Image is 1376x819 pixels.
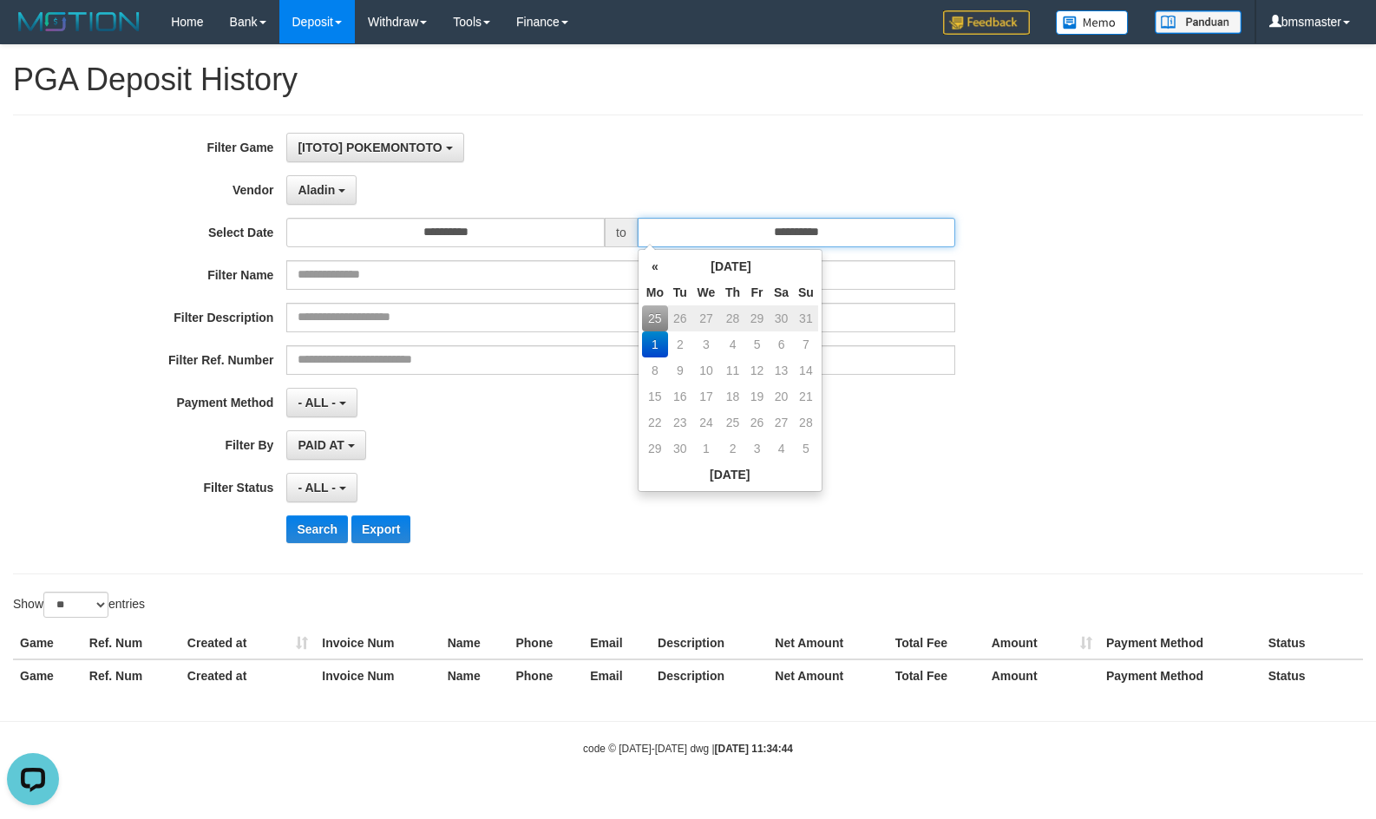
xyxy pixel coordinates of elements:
[668,331,692,357] td: 2
[1155,10,1242,34] img: panduan.png
[768,627,888,659] th: Net Amount
[692,383,721,409] td: 17
[298,141,442,154] span: [ITOTO] POKEMONTOTO
[943,10,1030,35] img: Feedback.jpg
[1099,659,1261,691] th: Payment Method
[1056,10,1129,35] img: Button%20Memo.svg
[668,409,692,436] td: 23
[286,515,348,543] button: Search
[794,383,818,409] td: 21
[668,436,692,462] td: 30
[642,462,818,488] th: [DATE]
[745,383,769,409] td: 19
[745,305,769,331] td: 29
[642,357,668,383] td: 8
[642,253,668,279] th: «
[794,357,818,383] td: 14
[720,357,745,383] td: 11
[692,279,721,305] th: We
[692,331,721,357] td: 3
[13,62,1363,97] h1: PGA Deposit History
[745,409,769,436] td: 26
[605,218,638,247] span: to
[298,481,336,495] span: - ALL -
[745,436,769,462] td: 3
[351,515,410,543] button: Export
[180,659,315,691] th: Created at
[769,409,794,436] td: 27
[745,331,769,357] td: 5
[1261,627,1363,659] th: Status
[180,627,315,659] th: Created at
[985,659,1099,691] th: Amount
[508,659,583,691] th: Phone
[692,357,721,383] td: 10
[298,183,335,197] span: Aladin
[286,388,357,417] button: - ALL -
[642,409,668,436] td: 22
[794,409,818,436] td: 28
[298,396,336,409] span: - ALL -
[642,279,668,305] th: Mo
[720,331,745,357] td: 4
[13,9,145,35] img: MOTION_logo.png
[642,305,668,331] td: 25
[286,430,365,460] button: PAID AT
[794,279,818,305] th: Su
[985,627,1099,659] th: Amount
[715,743,793,755] strong: [DATE] 11:34:44
[794,436,818,462] td: 5
[1099,627,1261,659] th: Payment Method
[7,7,59,59] button: Open LiveChat chat widget
[745,357,769,383] td: 12
[82,627,180,659] th: Ref. Num
[286,175,357,205] button: Aladin
[720,383,745,409] td: 18
[692,436,721,462] td: 1
[668,357,692,383] td: 9
[43,592,108,618] select: Showentries
[286,473,357,502] button: - ALL -
[769,305,794,331] td: 30
[745,279,769,305] th: Fr
[82,659,180,691] th: Ref. Num
[315,659,440,691] th: Invoice Num
[298,438,344,452] span: PAID AT
[441,659,509,691] th: Name
[769,357,794,383] td: 13
[668,305,692,331] td: 26
[651,627,768,659] th: Description
[286,133,463,162] button: [ITOTO] POKEMONTOTO
[768,659,888,691] th: Net Amount
[13,659,82,691] th: Game
[720,409,745,436] td: 25
[692,305,721,331] td: 27
[720,436,745,462] td: 2
[888,627,985,659] th: Total Fee
[888,659,985,691] th: Total Fee
[651,659,768,691] th: Description
[315,627,440,659] th: Invoice Num
[769,279,794,305] th: Sa
[642,331,668,357] td: 1
[769,383,794,409] td: 20
[508,627,583,659] th: Phone
[583,743,793,755] small: code © [DATE]-[DATE] dwg |
[769,331,794,357] td: 6
[769,436,794,462] td: 4
[13,627,82,659] th: Game
[668,253,794,279] th: [DATE]
[794,305,818,331] td: 31
[668,279,692,305] th: Tu
[692,409,721,436] td: 24
[668,383,692,409] td: 16
[794,331,818,357] td: 7
[720,279,745,305] th: Th
[642,436,668,462] td: 29
[583,659,651,691] th: Email
[720,305,745,331] td: 28
[583,627,651,659] th: Email
[13,592,145,618] label: Show entries
[642,383,668,409] td: 15
[441,627,509,659] th: Name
